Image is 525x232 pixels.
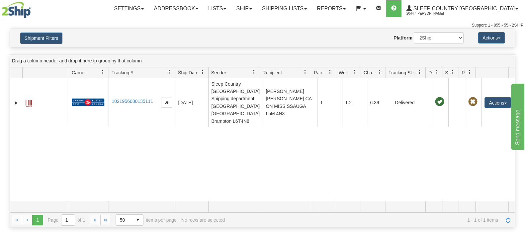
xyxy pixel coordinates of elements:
[300,67,311,78] a: Recipient filter column settings
[263,69,282,76] span: Recipient
[116,214,143,226] span: Page sizes drop down
[428,69,434,76] span: Delivery Status
[263,78,317,127] td: [PERSON_NAME] [PERSON_NAME] CA ON MISSISSAUGA L5M 4N3
[2,2,31,18] img: logo2044.jpg
[97,67,109,78] a: Carrier filter column settings
[149,0,203,17] a: Addressbook
[503,215,513,225] a: Refresh
[431,67,442,78] a: Delivery Status filter column settings
[20,33,62,44] button: Shipment Filters
[203,0,231,17] a: Lists
[2,23,523,28] div: Support: 1 - 855 - 55 - 2SHIP
[394,35,412,41] label: Platform
[120,217,129,223] span: 50
[13,100,20,106] a: Expand
[112,69,133,76] span: Tracking #
[257,0,312,17] a: Shipping lists
[112,99,153,104] a: 1021956080135111
[312,0,351,17] a: Reports
[197,67,208,78] a: Ship Date filter column settings
[229,217,498,223] span: 1 - 1 of 1 items
[392,78,432,127] td: Delivered
[248,67,260,78] a: Sender filter column settings
[314,69,328,76] span: Packages
[208,78,263,127] td: Sleep Country [GEOGRAPHIC_DATA] Shipping department [GEOGRAPHIC_DATA] [GEOGRAPHIC_DATA] Brampton ...
[435,97,444,107] span: On time
[48,214,85,226] span: Page of 1
[484,97,511,108] button: Actions
[32,215,43,225] span: Page 1
[317,78,342,127] td: 1
[116,214,177,226] span: items per page
[389,69,417,76] span: Tracking Status
[468,97,477,107] span: Pickup Not Assigned
[109,0,149,17] a: Settings
[406,10,456,17] span: 2044 / [PERSON_NAME]
[510,82,524,150] iframe: chat widget
[349,67,361,78] a: Weight filter column settings
[374,67,386,78] a: Charge filter column settings
[324,67,336,78] a: Packages filter column settings
[364,69,378,76] span: Charge
[175,78,208,127] td: [DATE]
[181,217,225,223] div: No rows are selected
[231,0,257,17] a: Ship
[445,69,451,76] span: Shipment Issues
[447,67,459,78] a: Shipment Issues filter column settings
[164,67,175,78] a: Tracking # filter column settings
[161,98,172,108] button: Copy to clipboard
[26,97,32,108] a: Label
[342,78,367,127] td: 1.2
[72,98,104,107] img: 20 - Canada Post
[412,6,515,11] span: Sleep Country [GEOGRAPHIC_DATA]
[72,69,86,76] span: Carrier
[132,215,143,225] span: select
[478,32,505,43] button: Actions
[339,69,353,76] span: Weight
[401,0,523,17] a: Sleep Country [GEOGRAPHIC_DATA] 2044 / [PERSON_NAME]
[367,78,392,127] td: 6.39
[464,67,475,78] a: Pickup Status filter column settings
[211,69,226,76] span: Sender
[462,69,467,76] span: Pickup Status
[61,215,75,225] input: Page 1
[10,54,515,67] div: grid grouping header
[414,67,425,78] a: Tracking Status filter column settings
[5,4,61,12] div: Send message
[178,69,198,76] span: Ship Date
